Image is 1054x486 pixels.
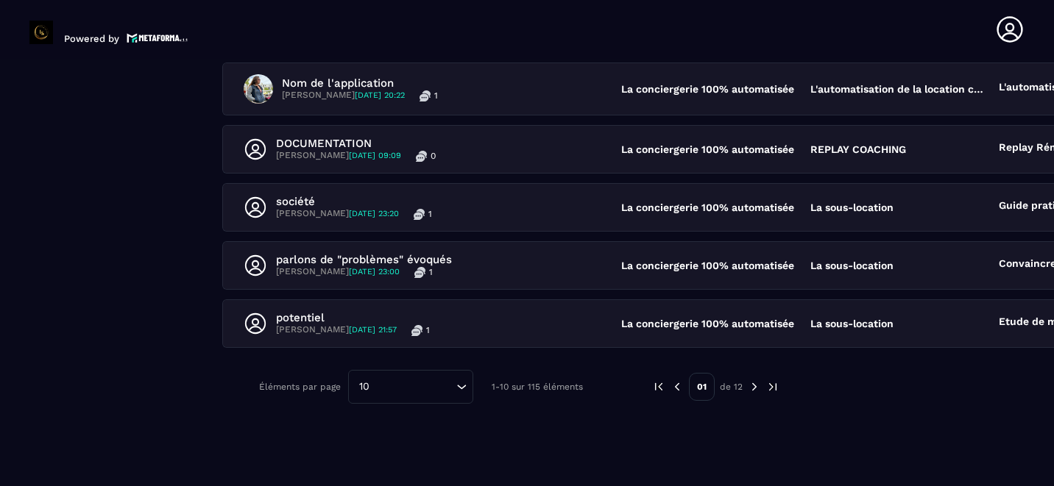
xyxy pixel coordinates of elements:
[349,267,400,276] span: [DATE] 23:00
[492,382,583,392] p: 1-10 sur 115 éléments
[621,201,796,213] p: La conciergerie 100% automatisée
[354,379,375,395] span: 10
[810,83,985,95] p: L'automatisation de la location courte durée
[426,324,430,336] p: 1
[621,318,796,329] p: La conciergerie 100% automatisée
[282,76,438,90] p: Nom de l'application
[348,370,473,404] div: Search for option
[766,380,779,393] img: next
[349,151,401,160] span: [DATE] 09:09
[810,260,894,271] p: La sous-location
[276,137,436,150] p: DOCUMENTATION
[621,83,796,95] p: La conciergerie 100% automatisée
[428,208,432,220] p: 1
[29,21,53,44] img: logo-branding
[276,311,430,324] p: potentiel
[259,382,341,392] p: Éléments par page
[431,150,436,162] p: 0
[282,90,405,101] p: [PERSON_NAME]
[429,266,433,278] p: 1
[671,380,684,393] img: prev
[748,380,761,393] img: next
[652,380,665,393] img: prev
[375,379,453,395] input: Search for option
[276,266,400,278] p: [PERSON_NAME]
[276,195,432,208] p: société
[276,324,397,336] p: [PERSON_NAME]
[810,201,894,213] p: La sous-location
[64,33,119,44] p: Powered by
[349,325,397,335] span: [DATE] 21:57
[621,260,796,271] p: La conciergerie 100% automatisée
[810,318,894,329] p: La sous-location
[355,90,405,100] span: [DATE] 20:22
[276,150,401,162] p: [PERSON_NAME]
[720,381,743,393] p: de 12
[276,208,399,220] p: [PERSON_NAME]
[810,143,906,155] p: REPLAY COACHING
[276,253,452,266] p: parlons de "problèmes" évoqués
[127,32,188,44] img: logo
[434,90,438,101] p: 1
[621,143,796,155] p: La conciergerie 100% automatisée
[349,209,399,218] span: [DATE] 23:20
[689,373,715,401] p: 01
